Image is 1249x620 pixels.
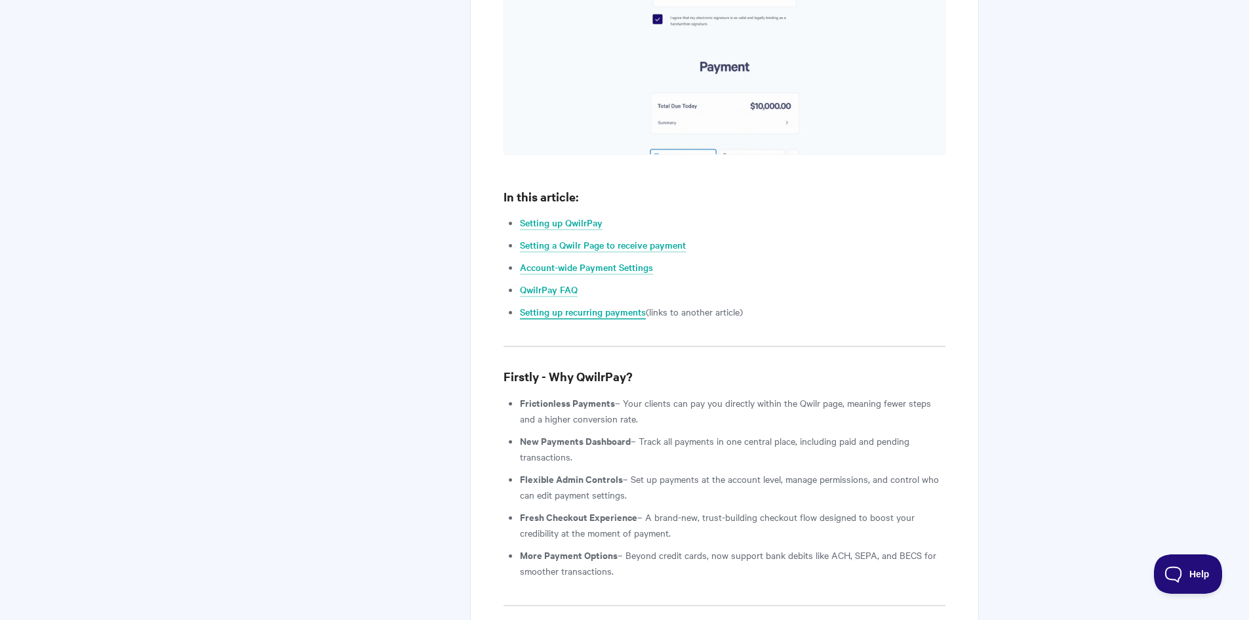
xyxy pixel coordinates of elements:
[520,395,945,426] li: – Your clients can pay you directly within the Qwilr page, meaning fewer steps and a higher conve...
[504,188,578,205] b: In this article:
[520,471,945,503] li: – Set up payments at the account level, manage permissions, and control who can edit payment sett...
[520,216,603,230] a: Setting up QwilrPay
[520,472,623,486] strong: Flexible Admin Controls
[520,434,631,447] strong: New Payments Dashboard
[520,433,945,465] li: – Track all payments in one central place, including paid and pending transactions.
[504,367,945,386] h3: Firstly - Why QwilrPay?
[1154,554,1223,594] iframe: Toggle Customer Support
[520,396,615,409] strong: Frictionless Payments
[520,305,646,320] a: Setting up recurring payments
[520,304,945,320] li: (links to another article)
[520,260,653,275] a: Account-wide Payment Settings
[520,548,618,562] strong: More Payment Options
[520,283,578,297] a: QwilrPay FAQ
[520,238,686,253] a: Setting a Qwilr Page to receive payment
[520,510,637,524] strong: Fresh Checkout Experience
[520,547,945,579] li: – Beyond credit cards, now support bank debits like ACH, SEPA, and BECS for smoother transactions.
[520,509,945,541] li: – A brand-new, trust-building checkout flow designed to boost your credibility at the moment of p...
